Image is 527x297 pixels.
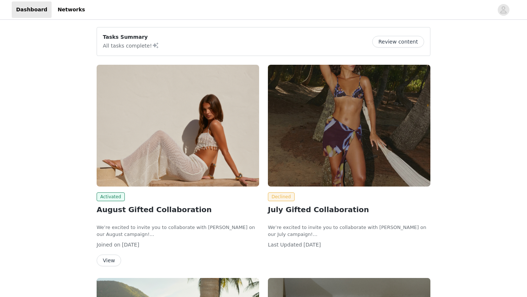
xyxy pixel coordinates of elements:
p: We’re excited to invite you to collaborate with [PERSON_NAME] on our August campaign! [97,224,259,238]
h2: August Gifted Collaboration [97,204,259,215]
span: [DATE] [122,242,139,248]
span: Last Updated [268,242,302,248]
a: Networks [53,1,89,18]
h2: July Gifted Collaboration [268,204,430,215]
span: Joined on [97,242,120,248]
p: We’re excited to invite you to collaborate with [PERSON_NAME] on our July campaign! [268,224,430,238]
button: View [97,255,121,266]
a: Dashboard [12,1,52,18]
span: Activated [97,192,125,201]
a: View [97,258,121,263]
span: [DATE] [303,242,321,248]
img: Peppermayo AUS [268,65,430,187]
p: Tasks Summary [103,33,159,41]
span: Declined [268,192,295,201]
button: Review content [372,36,424,48]
p: All tasks complete! [103,41,159,50]
img: Peppermayo USA [97,65,259,187]
div: avatar [500,4,507,16]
